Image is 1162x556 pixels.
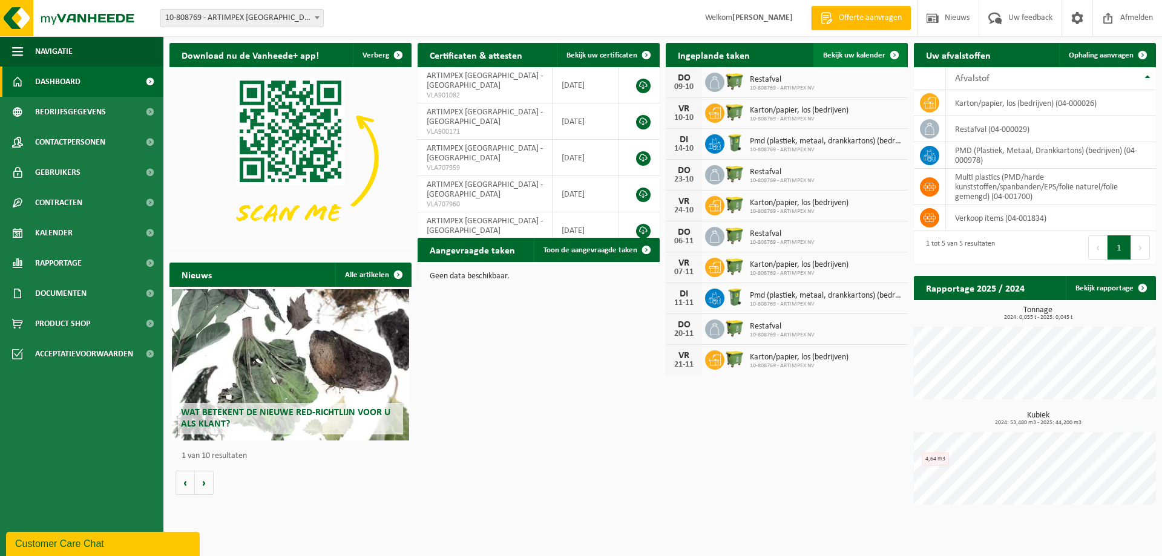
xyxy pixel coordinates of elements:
div: VR [672,197,696,206]
iframe: chat widget [6,529,202,556]
span: Bekijk uw kalender [823,51,885,59]
td: [DATE] [553,212,619,249]
span: Karton/papier, los (bedrijven) [750,353,849,362]
span: Bekijk uw certificaten [566,51,637,59]
a: Toon de aangevraagde taken [534,238,658,262]
span: 10-808769 - ARTIMPEX NV [750,116,849,123]
h2: Uw afvalstoffen [914,43,1003,67]
span: 10-808769 - ARTIMPEX NV [750,146,902,154]
span: VLA707960 [427,200,543,209]
span: VLA707959 [427,163,543,173]
p: 1 van 10 resultaten [182,452,405,460]
a: Wat betekent de nieuwe RED-richtlijn voor u als klant? [172,289,409,440]
span: Restafval [750,322,815,332]
h2: Aangevraagde taken [418,238,527,261]
span: Gebruikers [35,157,80,188]
td: multi plastics (PMD/harde kunststoffen/spanbanden/EPS/folie naturel/folie gemengd) (04-001700) [946,169,1156,205]
span: ARTIMPEX [GEOGRAPHIC_DATA] - [GEOGRAPHIC_DATA] [427,108,543,126]
button: Vorige [176,471,195,495]
img: Download de VHEPlus App [169,67,412,249]
span: Contracten [35,188,82,218]
td: [DATE] [553,67,619,103]
span: VLA901082 [427,91,543,100]
a: Bekijk uw certificaten [557,43,658,67]
h2: Ingeplande taken [666,43,762,67]
span: Dashboard [35,67,80,97]
img: WB-0240-HPE-GN-50 [724,287,745,307]
span: ARTIMPEX [GEOGRAPHIC_DATA] - [GEOGRAPHIC_DATA] [427,71,543,90]
img: WB-1100-HPE-GN-50 [724,71,745,91]
span: 10-808769 - ARTIMPEX NV [750,239,815,246]
div: 4,64 m3 [922,453,949,466]
td: [DATE] [553,140,619,176]
span: 10-808769 - ARTIMPEX NV [750,177,815,185]
div: 07-11 [672,268,696,276]
a: Offerte aanvragen [811,6,911,30]
div: 10-10 [672,114,696,122]
div: DI [672,135,696,145]
div: 23-10 [672,175,696,184]
span: Contactpersonen [35,127,105,157]
td: karton/papier, los (bedrijven) (04-000026) [946,90,1156,116]
td: [DATE] [553,176,619,212]
span: 10-808769 - ARTIMPEX NV [750,208,849,215]
td: PMD (Plastiek, Metaal, Drankkartons) (bedrijven) (04-000978) [946,142,1156,169]
img: WB-1100-HPE-GN-50 [724,348,745,369]
a: Bekijk rapportage [1066,276,1155,300]
img: WB-1100-HPE-GN-50 [724,256,745,276]
h2: Rapportage 2025 / 2024 [914,276,1037,299]
span: 10-808769 - ARTIMPEX NV - MARIAKERKE [160,9,324,27]
span: Verberg [363,51,389,59]
button: Volgende [195,471,214,495]
h2: Download nu de Vanheede+ app! [169,43,331,67]
a: Ophaling aanvragen [1059,43,1155,67]
p: Geen data beschikbaar. [430,272,648,281]
img: WB-0240-HPE-GN-50 [724,132,745,153]
span: Karton/papier, los (bedrijven) [750,106,849,116]
span: Wat betekent de nieuwe RED-richtlijn voor u als klant? [181,408,390,429]
td: verkoop items (04-001834) [946,205,1156,231]
td: restafval (04-000029) [946,116,1156,142]
span: 2024: 0,055 t - 2025: 0,045 t [920,315,1156,321]
button: Next [1131,235,1150,260]
button: Previous [1088,235,1108,260]
span: Pmd (plastiek, metaal, drankkartons) (bedrijven) [750,291,902,301]
span: Karton/papier, los (bedrijven) [750,260,849,270]
span: Restafval [750,229,815,239]
span: Pmd (plastiek, metaal, drankkartons) (bedrijven) [750,137,902,146]
strong: [PERSON_NAME] [732,13,793,22]
span: Rapportage [35,248,82,278]
h3: Kubiek [920,411,1156,426]
span: Acceptatievoorwaarden [35,339,133,369]
h2: Nieuws [169,263,224,286]
span: Navigatie [35,36,73,67]
div: DO [672,320,696,330]
button: 1 [1108,235,1131,260]
h3: Tonnage [920,306,1156,321]
span: ARTIMPEX [GEOGRAPHIC_DATA] - [GEOGRAPHIC_DATA] [427,180,543,199]
div: 24-10 [672,206,696,215]
img: WB-1100-HPE-GN-50 [724,102,745,122]
span: ARTIMPEX [GEOGRAPHIC_DATA] - [GEOGRAPHIC_DATA] [427,217,543,235]
div: 06-11 [672,237,696,246]
span: Kalender [35,218,73,248]
span: Restafval [750,75,815,85]
span: Offerte aanvragen [836,12,905,24]
span: 10-808769 - ARTIMPEX NV [750,270,849,277]
div: DO [672,166,696,175]
div: 11-11 [672,299,696,307]
span: 10-808769 - ARTIMPEX NV [750,332,815,339]
img: WB-1100-HPE-GN-50 [724,225,745,246]
img: WB-1100-HPE-GN-50 [724,194,745,215]
div: 14-10 [672,145,696,153]
span: 10-808769 - ARTIMPEX NV [750,85,815,92]
td: [DATE] [553,103,619,140]
span: VLA900171 [427,127,543,137]
span: Toon de aangevraagde taken [543,246,637,254]
span: 10-808769 - ARTIMPEX NV [750,301,902,308]
div: 09-10 [672,83,696,91]
button: Verberg [353,43,410,67]
span: Restafval [750,168,815,177]
div: DO [672,73,696,83]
